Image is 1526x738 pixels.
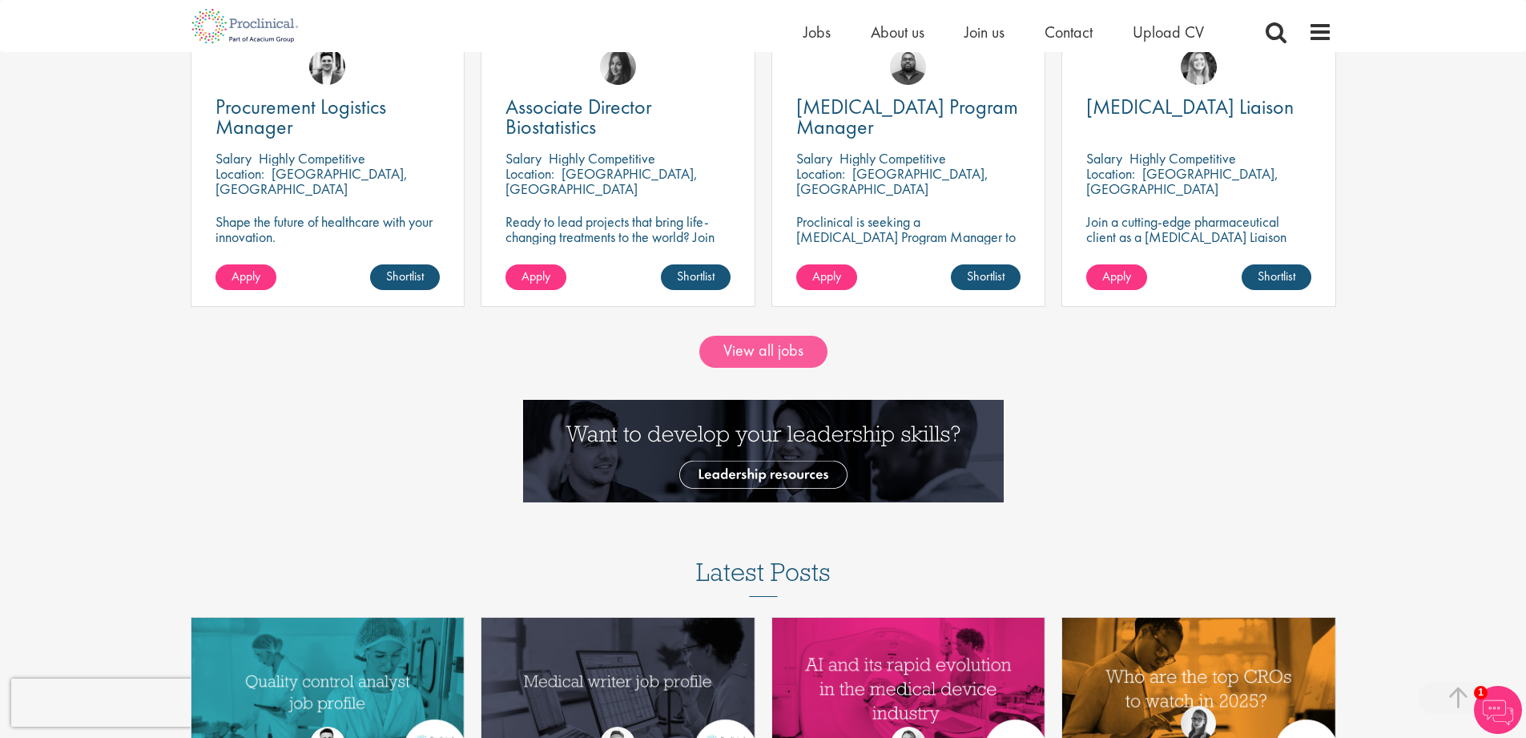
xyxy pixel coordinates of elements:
img: Edward Little [309,49,345,85]
a: [MEDICAL_DATA] Program Manager [796,97,1021,137]
a: Shortlist [951,264,1021,290]
span: Salary [505,149,542,167]
p: Join a cutting-edge pharmaceutical client as a [MEDICAL_DATA] Liaison (PEL) where your precision ... [1086,214,1311,290]
img: Manon Fuller [1181,49,1217,85]
a: Apply [796,264,857,290]
img: Want to develop your leadership skills? See our Leadership Resources [523,400,1004,502]
a: Associate Director Biostatistics [505,97,731,137]
span: Procurement Logistics Manager [215,93,386,140]
span: Location: [796,164,845,183]
span: Location: [215,164,264,183]
a: Apply [215,264,276,290]
span: Associate Director Biostatistics [505,93,652,140]
span: Salary [796,149,832,167]
span: [MEDICAL_DATA] Liaison [1086,93,1294,120]
a: Shortlist [661,264,731,290]
span: Apply [812,268,841,284]
img: Ashley Bennett [890,49,926,85]
p: Highly Competitive [259,149,365,167]
p: Proclinical is seeking a [MEDICAL_DATA] Program Manager to join our client's team for an exciting... [796,214,1021,305]
span: Salary [1086,149,1122,167]
span: Location: [505,164,554,183]
p: Highly Competitive [1129,149,1236,167]
a: View all jobs [699,336,827,368]
span: [MEDICAL_DATA] Program Manager [796,93,1018,140]
a: About us [871,22,924,42]
a: Join us [964,22,1005,42]
a: Apply [505,264,566,290]
span: Apply [521,268,550,284]
a: [MEDICAL_DATA] Liaison [1086,97,1311,117]
a: Shortlist [1242,264,1311,290]
p: Shape the future of healthcare with your innovation. [215,214,441,244]
a: Want to develop your leadership skills? See our Leadership Resources [523,441,1004,458]
p: Highly Competitive [840,149,946,167]
p: Highly Competitive [549,149,655,167]
a: Upload CV [1133,22,1204,42]
a: Apply [1086,264,1147,290]
a: Contact [1045,22,1093,42]
iframe: reCAPTCHA [11,679,216,727]
a: Shortlist [370,264,440,290]
p: [GEOGRAPHIC_DATA], [GEOGRAPHIC_DATA] [1086,164,1278,198]
span: Location: [1086,164,1135,183]
a: Jobs [803,22,831,42]
p: [GEOGRAPHIC_DATA], [GEOGRAPHIC_DATA] [505,164,698,198]
span: Salary [215,149,252,167]
p: Ready to lead projects that bring life-changing treatments to the world? Join our client at the f... [505,214,731,290]
img: Heidi Hennigan [600,49,636,85]
h3: Latest Posts [696,559,831,597]
p: [GEOGRAPHIC_DATA], [GEOGRAPHIC_DATA] [796,164,988,198]
img: Chatbot [1474,686,1522,734]
span: Apply [1102,268,1131,284]
span: 1 [1474,686,1488,700]
span: Apply [232,268,260,284]
p: [GEOGRAPHIC_DATA], [GEOGRAPHIC_DATA] [215,164,408,198]
a: Procurement Logistics Manager [215,97,441,137]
